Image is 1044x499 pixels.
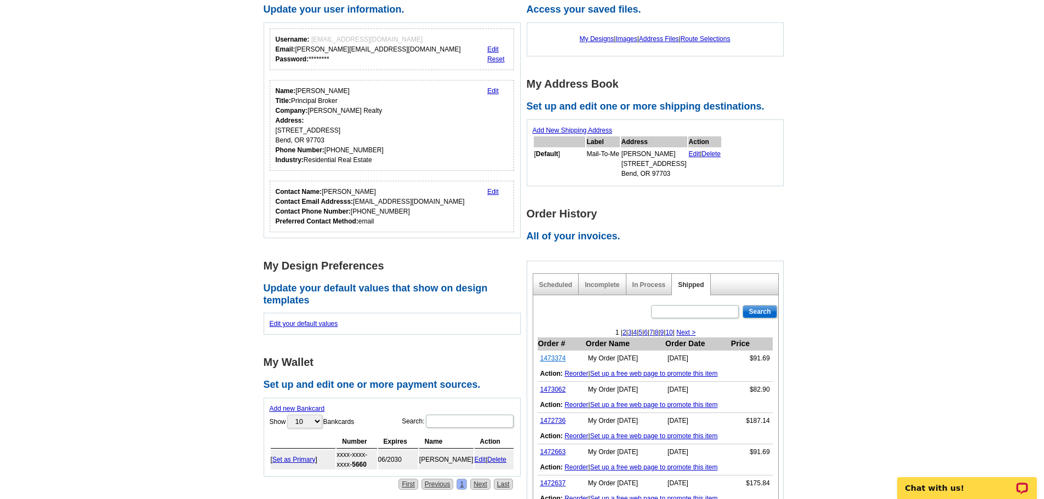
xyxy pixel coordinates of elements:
[419,435,473,449] th: Name
[270,181,515,232] div: Who should we contact regarding order issues?
[527,208,790,220] h1: Order History
[731,351,773,366] td: $91.69
[628,329,632,336] a: 3
[540,432,563,440] b: Action:
[540,463,563,471] b: Action:
[270,28,515,70] div: Your login information.
[586,148,620,179] td: Mail-To-Me
[580,35,614,43] a: My Designs
[585,351,665,366] td: My Order [DATE]
[644,329,648,336] a: 6
[352,461,367,468] strong: 5660
[271,450,336,469] td: [ ]
[731,444,773,460] td: $91.69
[276,198,353,205] strong: Contact Email Addresss:
[585,444,665,460] td: My Order [DATE]
[336,450,376,469] td: xxxx-xxxx-xxxx-
[634,329,637,336] a: 4
[475,435,514,449] th: Action
[538,397,773,413] td: |
[276,217,358,225] strong: Preferred Contact Method:
[538,460,773,475] td: |
[540,479,566,487] a: 1472637
[585,337,665,351] th: Order Name
[538,428,773,444] td: |
[688,136,722,147] th: Action
[378,450,418,469] td: 06/2030
[270,320,338,328] a: Edit your default values
[270,405,325,412] a: Add new Bankcard
[540,417,566,425] a: 1472736
[540,370,563,377] b: Action:
[264,357,527,368] h1: My Wallet
[665,413,731,429] td: [DATE]
[457,479,467,490] a: 1
[590,432,718,440] a: Set up a free web page to promote this item
[660,329,664,336] a: 9
[336,435,376,449] th: Number
[398,479,418,490] a: First
[421,479,454,490] a: Previous
[487,87,499,95] a: Edit
[533,328,778,337] div: 1 | | | | | | | | | |
[264,379,527,391] h2: Set up and edit one or more payment sources.
[487,55,504,63] a: Reset
[678,281,704,289] a: Shipped
[470,479,490,490] a: Next
[527,231,790,243] h2: All of your invoices.
[527,101,790,113] h2: Set up and edit one or more shipping destinations.
[665,337,731,351] th: Order Date
[585,475,665,491] td: My Order [DATE]
[276,156,304,164] strong: Industry:
[538,366,773,382] td: |
[533,28,778,49] div: | | |
[527,78,790,90] h1: My Address Book
[276,87,296,95] strong: Name:
[540,401,563,409] b: Action:
[276,187,465,226] div: [PERSON_NAME] [EMAIL_ADDRESS][DOMAIN_NAME] [PHONE_NUMBER] email
[638,329,642,336] a: 5
[540,386,566,393] a: 1473062
[426,415,514,428] input: Search:
[538,337,585,351] th: Order #
[890,464,1044,499] iframe: LiveChat chat widget
[731,337,773,351] th: Price
[419,450,473,469] td: [PERSON_NAME]
[276,86,384,165] div: [PERSON_NAME] Principal Broker [PERSON_NAME] Realty [STREET_ADDRESS] Bend, OR 97703 [PHONE_NUMBER...
[533,127,612,134] a: Add New Shipping Address
[276,146,324,154] strong: Phone Number:
[590,370,718,377] a: Set up a free web page to promote this item
[276,107,308,114] strong: Company:
[615,35,637,43] a: Images
[564,370,588,377] a: Reorder
[402,414,514,429] label: Search:
[534,148,585,179] td: [ ]
[590,463,718,471] a: Set up a free web page to promote this item
[665,444,731,460] td: [DATE]
[665,351,731,366] td: [DATE]
[264,260,527,272] h1: My Design Preferences
[536,150,558,158] b: Default
[621,136,687,147] th: Address
[264,4,527,16] h2: Update your user information.
[621,148,687,179] td: [PERSON_NAME] [STREET_ADDRESS] Bend, OR 97703
[487,45,499,53] a: Edit
[475,450,514,469] td: |
[665,382,731,398] td: [DATE]
[655,329,659,336] a: 8
[487,456,506,463] a: Delete
[564,463,588,471] a: Reorder
[585,281,619,289] a: Incomplete
[665,475,731,491] td: [DATE]
[585,413,665,429] td: My Order [DATE]
[311,36,423,43] span: [EMAIL_ADDRESS][DOMAIN_NAME]
[586,136,620,147] th: Label
[276,208,351,215] strong: Contact Phone Number:
[487,188,499,196] a: Edit
[527,4,790,16] h2: Access your saved files.
[632,281,666,289] a: In Process
[270,414,355,429] label: Show Bankcards
[731,475,773,491] td: $175.84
